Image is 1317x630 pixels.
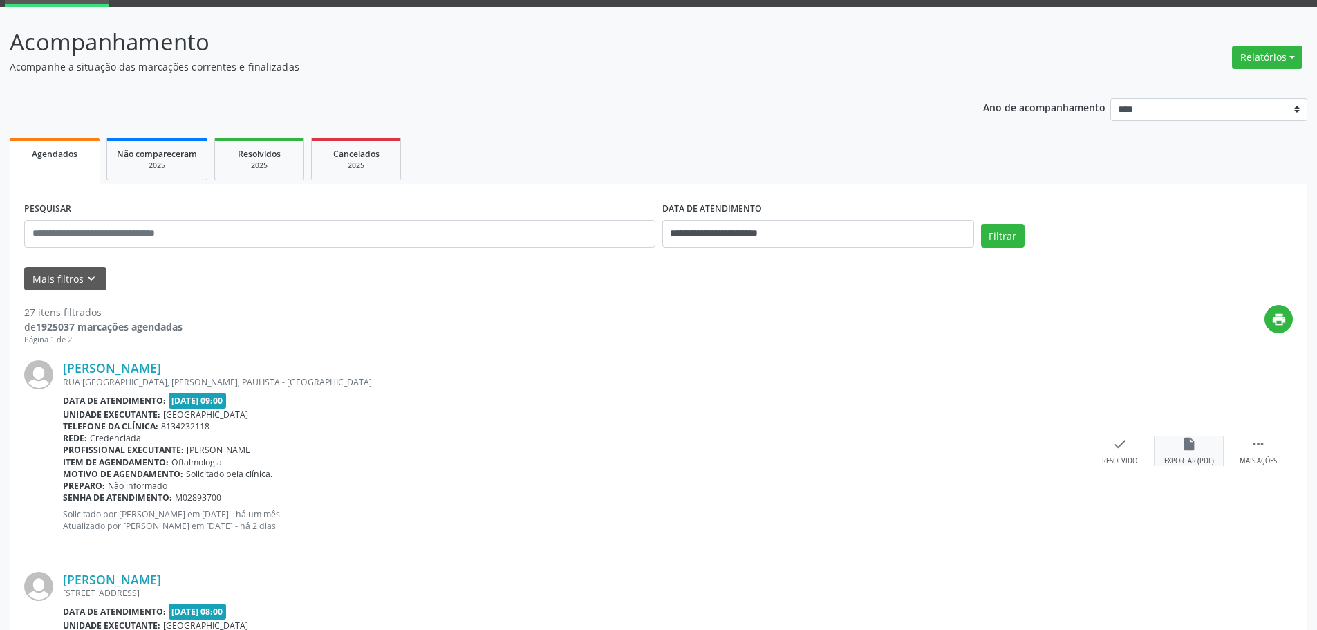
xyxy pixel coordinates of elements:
div: 27 itens filtrados [24,305,183,319]
p: Solicitado por [PERSON_NAME] em [DATE] - há um mês Atualizado por [PERSON_NAME] em [DATE] - há 2 ... [63,508,1085,532]
div: Exportar (PDF) [1164,456,1214,466]
span: 8134232118 [161,420,209,432]
label: PESQUISAR [24,198,71,220]
i: check [1112,436,1128,452]
b: Senha de atendimento: [63,492,172,503]
b: Profissional executante: [63,444,184,456]
b: Preparo: [63,480,105,492]
div: 2025 [117,160,197,171]
span: Oftalmologia [171,456,222,468]
div: Resolvido [1102,456,1137,466]
i:  [1251,436,1266,452]
img: img [24,572,53,601]
i: print [1271,312,1287,327]
b: Unidade executante: [63,409,160,420]
button: Relatórios [1232,46,1302,69]
a: [PERSON_NAME] [63,360,161,376]
a: [PERSON_NAME] [63,572,161,587]
span: Não compareceram [117,148,197,160]
b: Data de atendimento: [63,606,166,618]
p: Ano de acompanhamento [983,98,1105,115]
span: [PERSON_NAME] [187,444,253,456]
i: insert_drive_file [1181,436,1197,452]
span: Solicitado pela clínica. [186,468,272,480]
div: Página 1 de 2 [24,334,183,346]
div: [STREET_ADDRESS] [63,587,1085,599]
b: Telefone da clínica: [63,420,158,432]
span: [DATE] 09:00 [169,393,227,409]
span: M02893700 [175,492,221,503]
p: Acompanhamento [10,25,918,59]
b: Rede: [63,432,87,444]
i: keyboard_arrow_down [84,271,99,286]
label: DATA DE ATENDIMENTO [662,198,762,220]
span: Não informado [108,480,167,492]
span: [GEOGRAPHIC_DATA] [163,409,248,420]
span: Resolvidos [238,148,281,160]
strong: 1925037 marcações agendadas [36,320,183,333]
div: Mais ações [1240,456,1277,466]
p: Acompanhe a situação das marcações correntes e finalizadas [10,59,918,74]
img: img [24,360,53,389]
b: Item de agendamento: [63,456,169,468]
span: Cancelados [333,148,380,160]
div: 2025 [321,160,391,171]
b: Data de atendimento: [63,395,166,407]
span: Agendados [32,148,77,160]
button: Filtrar [981,224,1025,248]
span: Credenciada [90,432,141,444]
div: RUA [GEOGRAPHIC_DATA], [PERSON_NAME], PAULISTA - [GEOGRAPHIC_DATA] [63,376,1085,388]
b: Motivo de agendamento: [63,468,183,480]
div: 2025 [225,160,294,171]
button: Mais filtroskeyboard_arrow_down [24,267,106,291]
div: de [24,319,183,334]
button: print [1264,305,1293,333]
span: [DATE] 08:00 [169,604,227,620]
